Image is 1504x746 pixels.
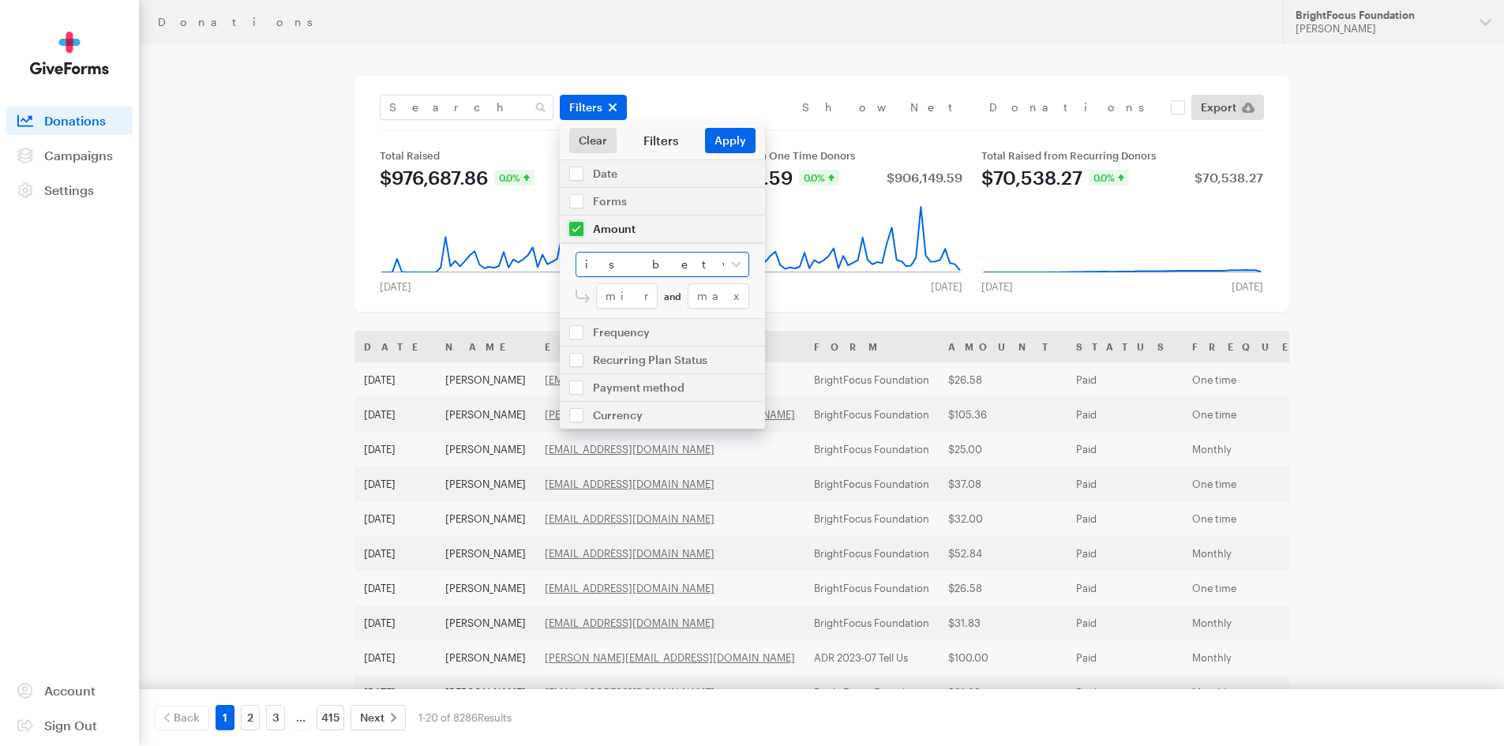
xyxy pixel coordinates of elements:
div: $70,538.27 [1195,171,1263,184]
td: $52.84 [939,536,1067,571]
a: [EMAIL_ADDRESS][DOMAIN_NAME] [545,478,714,490]
td: [DATE] [354,605,436,640]
label: and [664,290,681,302]
div: [PERSON_NAME] [1296,22,1467,36]
td: Paid [1067,397,1183,432]
span: Filters [569,98,602,117]
td: BrightFocus Foundation [805,571,939,605]
td: Paid [1067,536,1183,571]
th: Date [354,331,436,362]
td: One time [1183,362,1363,397]
a: [EMAIL_ADDRESS][DOMAIN_NAME] [545,582,714,594]
a: 415 [317,705,344,730]
td: [DATE] [354,675,436,710]
td: [PERSON_NAME] [436,501,535,536]
td: Paid [1067,675,1183,710]
div: 0.0% [799,170,839,186]
td: One time [1183,467,1363,501]
div: Total Raised [380,149,662,162]
td: $26.58 [939,571,1067,605]
td: [DATE] [354,640,436,675]
span: Results [478,711,512,724]
td: Monthly [1183,675,1363,710]
td: Paid [1067,640,1183,675]
td: $37.08 [939,467,1067,501]
td: Monthly [1183,536,1363,571]
div: [DATE] [972,280,1022,293]
a: [EMAIL_ADDRESS][DOMAIN_NAME] [545,547,714,560]
div: [DATE] [1222,280,1273,293]
a: Clear [569,128,617,153]
td: $32.00 [939,501,1067,536]
td: [DATE] [354,467,436,501]
td: Paid [1067,605,1183,640]
a: [EMAIL_ADDRESS][DOMAIN_NAME] [545,443,714,455]
a: [EMAIL_ADDRESS][DOMAIN_NAME] [545,373,714,386]
div: 0.0% [494,170,534,186]
div: BrightFocus Foundation [1296,9,1467,22]
span: Settings [44,182,94,197]
td: Paid [1067,467,1183,501]
div: $906,149.59 [887,171,962,184]
td: BrightFocus Foundation [805,536,939,571]
th: Email [535,331,805,362]
td: $100.00 [939,640,1067,675]
td: BrightFocus Foundation [805,675,939,710]
input: Search Name & Email [380,95,553,120]
th: Status [1067,331,1183,362]
div: Total Raised from One Time Donors [681,149,962,162]
td: Paid [1067,571,1183,605]
div: $976,687.86 [380,168,488,187]
td: BrightFocus Foundation [805,605,939,640]
td: BrightFocus Foundation [805,432,939,467]
a: Account [6,677,133,705]
td: One time [1183,397,1363,432]
a: 3 [266,705,285,730]
td: $31.83 [939,605,1067,640]
td: $26.58 [939,362,1067,397]
div: $70,538.27 [981,168,1082,187]
div: 1-20 of 8286 [418,705,512,730]
td: One time [1183,571,1363,605]
td: [DATE] [354,362,436,397]
td: [PERSON_NAME] [436,397,535,432]
td: [PERSON_NAME] [436,467,535,501]
td: [DATE] [354,501,436,536]
a: Settings [6,176,133,204]
a: Sign Out [6,711,133,740]
td: [DATE] [354,432,436,467]
td: Paid [1067,432,1183,467]
td: BrightFocus Foundation [805,467,939,501]
td: Monthly [1183,605,1363,640]
td: BrightFocus Foundation [805,397,939,432]
span: Export [1201,98,1236,117]
td: [DATE] [354,536,436,571]
td: Paid [1067,362,1183,397]
td: [PERSON_NAME] [436,571,535,605]
div: Total Raised from Recurring Donors [981,149,1263,162]
a: 2 [241,705,260,730]
td: Monthly [1183,432,1363,467]
div: 0.0% [1089,170,1129,186]
th: Amount [939,331,1067,362]
a: [EMAIL_ADDRESS][DOMAIN_NAME] [545,617,714,629]
td: [PERSON_NAME] [436,640,535,675]
th: Form [805,331,939,362]
a: [EMAIL_ADDRESS][DOMAIN_NAME] [545,686,714,699]
td: BrightFocus Foundation [805,501,939,536]
td: One time [1183,501,1363,536]
a: Donations [6,107,133,135]
td: [PERSON_NAME] [436,432,535,467]
a: [EMAIL_ADDRESS][DOMAIN_NAME] [545,512,714,525]
button: Apply [705,128,756,153]
th: Frequency [1183,331,1363,362]
span: Account [44,683,96,698]
input: max [688,283,749,309]
td: [PERSON_NAME] [436,605,535,640]
a: Campaigns [6,141,133,170]
td: $105.36 [939,397,1067,432]
span: Next [360,708,384,727]
div: [DATE] [921,280,972,293]
td: [PERSON_NAME] [436,536,535,571]
td: [DATE] [354,571,436,605]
